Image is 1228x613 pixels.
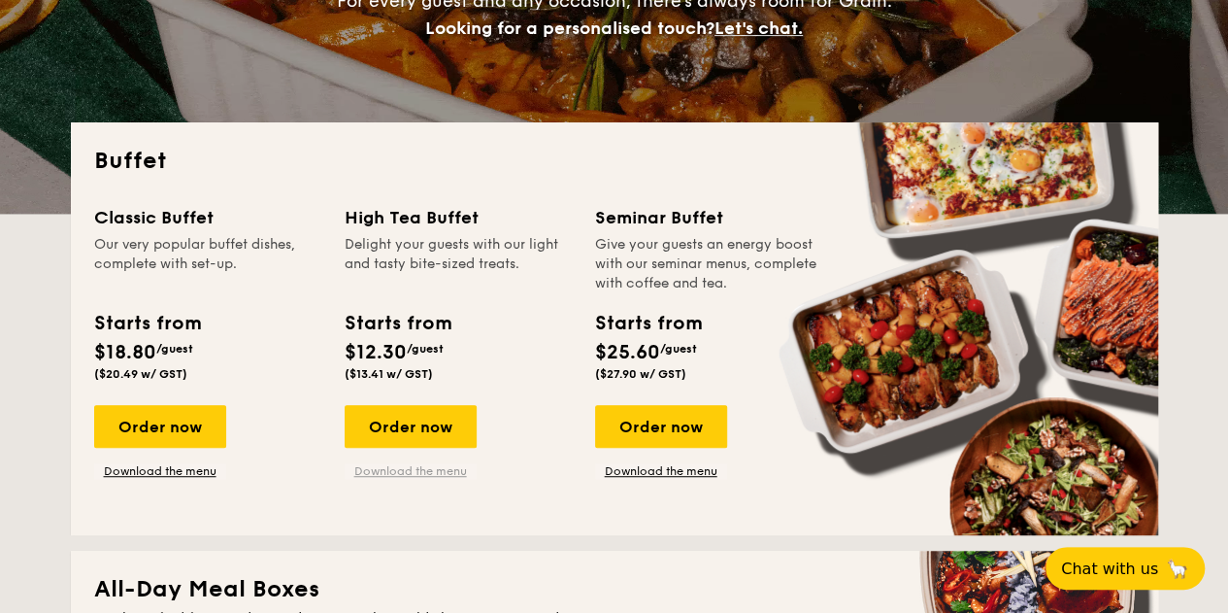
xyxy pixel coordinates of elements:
[595,309,701,338] div: Starts from
[94,463,226,479] a: Download the menu
[94,146,1135,177] h2: Buffet
[1061,560,1158,578] span: Chat with us
[345,367,433,381] span: ($13.41 w/ GST)
[345,204,572,231] div: High Tea Buffet
[94,309,200,338] div: Starts from
[345,309,450,338] div: Starts from
[94,367,187,381] span: ($20.49 w/ GST)
[94,574,1135,605] h2: All-Day Meal Boxes
[660,342,697,356] span: /guest
[345,341,407,364] span: $12.30
[94,405,226,448] div: Order now
[345,463,477,479] a: Download the menu
[156,342,193,356] span: /guest
[94,235,321,293] div: Our very popular buffet dishes, complete with set-up.
[595,463,727,479] a: Download the menu
[94,341,156,364] span: $18.80
[345,405,477,448] div: Order now
[425,17,714,39] span: Looking for a personalised touch?
[714,17,803,39] span: Let's chat.
[1045,547,1205,590] button: Chat with us🦙
[595,235,822,293] div: Give your guests an energy boost with our seminar menus, complete with coffee and tea.
[1166,558,1189,580] span: 🦙
[345,235,572,293] div: Delight your guests with our light and tasty bite-sized treats.
[595,341,660,364] span: $25.60
[94,204,321,231] div: Classic Buffet
[595,405,727,448] div: Order now
[595,367,686,381] span: ($27.90 w/ GST)
[595,204,822,231] div: Seminar Buffet
[407,342,444,356] span: /guest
